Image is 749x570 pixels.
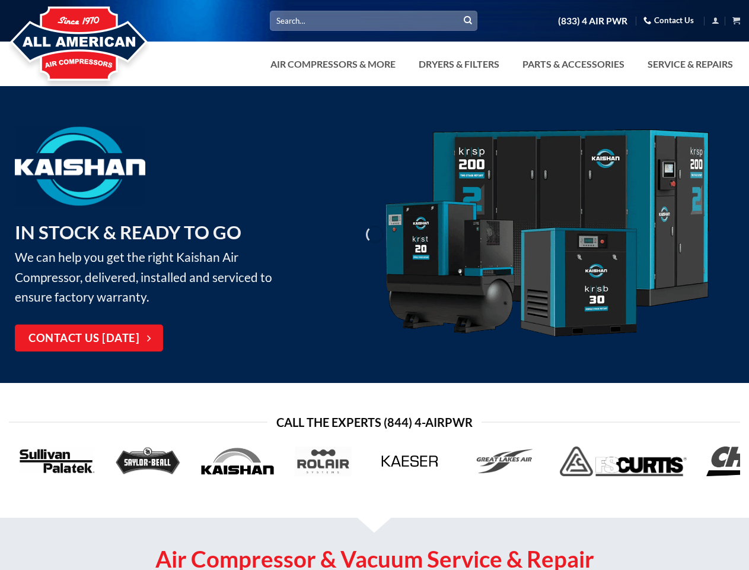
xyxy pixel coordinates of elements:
a: Parts & Accessories [515,52,632,76]
a: Service & Repairs [640,52,740,76]
img: Kaishan [382,129,712,340]
a: View cart [732,13,740,28]
a: (833) 4 AIR PWR [558,11,627,31]
input: Search… [270,11,477,30]
span: Contact Us [DATE] [28,330,139,347]
a: Air Compressors & More [263,52,403,76]
img: Kaishan [15,126,145,205]
strong: IN STOCK & READY TO GO [15,221,241,243]
span: Call the Experts (844) 4-AirPwr [276,413,473,432]
a: Login [712,13,719,28]
a: Dryers & Filters [412,52,506,76]
p: We can help you get the right Kaishan Air Compressor, delivered, installed and serviced to ensure... [15,218,292,307]
button: Submit [459,12,477,30]
a: Contact Us [DATE] [15,325,163,352]
a: Contact Us [643,11,694,30]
